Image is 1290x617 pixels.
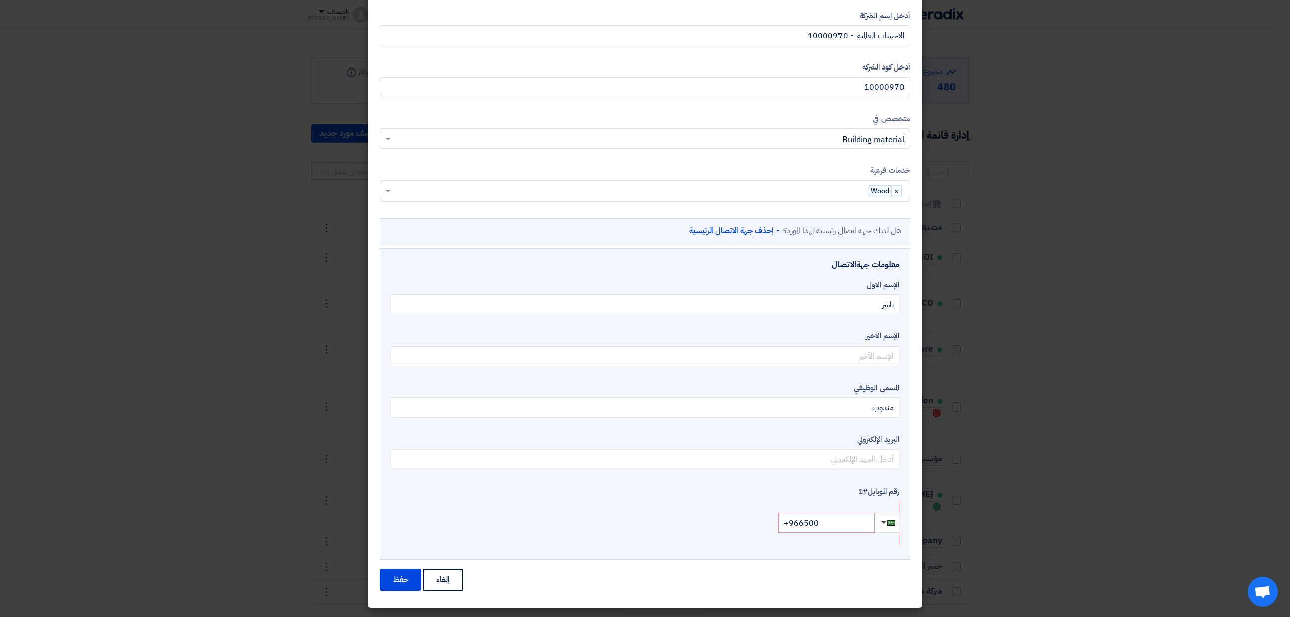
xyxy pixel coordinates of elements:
[391,279,899,291] label: الإسم الاول
[391,382,899,394] label: المسمى الوظيفي
[778,513,875,533] input: أدخل رقم الموبايل
[380,10,910,22] label: أدخل إسم الشركة
[380,25,910,45] input: أدخل إسم الشركة من فضلك
[380,569,421,591] button: حفظ
[391,294,899,314] input: أدخل الإسم الاول
[391,449,899,469] input: أدخل البريد الإلكتروني
[380,61,910,73] label: أدخل كود الشركه
[689,225,779,237] a: - إحذف جهة الاتصال الرئيسية
[423,569,463,591] button: إلغاء
[1248,577,1278,607] div: Open chat
[891,186,901,197] span: ×
[380,165,910,176] label: خدمات فرعية
[391,486,899,497] label: رقم الموبايل #1
[391,259,899,271] div: معلومات جهةالاتصال
[380,113,910,125] label: متخصص في
[391,434,899,445] label: البريد الإلكتروني
[380,77,910,97] input: أدخل كود الشركه...
[380,218,910,243] div: هل لديك جهة اتصال رئيسية لهذا المورد؟
[391,330,899,342] label: الإسم الأخير
[868,186,890,197] span: Wood
[391,397,899,418] input: أدخل المسمى الوظيفي
[391,346,899,366] input: الإسم الآخير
